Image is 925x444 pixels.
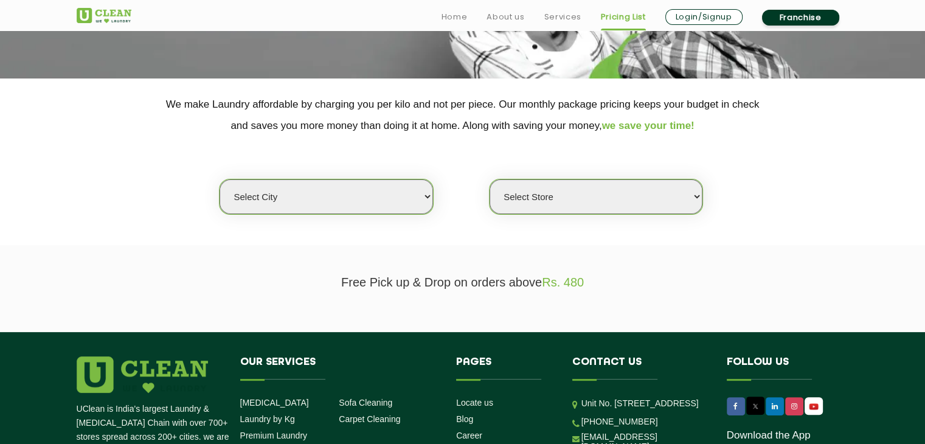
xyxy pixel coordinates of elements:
a: Career [456,431,482,440]
a: Locate us [456,398,493,408]
a: Services [544,10,581,24]
a: About us [487,10,524,24]
a: [MEDICAL_DATA] [240,398,309,408]
a: Franchise [762,10,839,26]
a: Blog [456,414,473,424]
a: Pricing List [601,10,646,24]
img: logo.png [77,356,208,393]
a: Home [442,10,468,24]
p: Free Pick up & Drop on orders above [77,276,849,290]
h4: Contact us [572,356,708,380]
a: Download the App [727,429,811,442]
img: UClean Laundry and Dry Cleaning [77,8,131,23]
a: Carpet Cleaning [339,414,400,424]
h4: Pages [456,356,554,380]
h4: Follow us [727,356,834,380]
p: We make Laundry affordable by charging you per kilo and not per piece. Our monthly package pricin... [77,94,849,136]
a: Laundry by Kg [240,414,295,424]
p: Unit No. [STREET_ADDRESS] [581,397,708,411]
a: Premium Laundry [240,431,308,440]
a: [PHONE_NUMBER] [581,417,658,426]
h4: Our Services [240,356,438,380]
a: Login/Signup [665,9,743,25]
img: UClean Laundry and Dry Cleaning [806,400,822,413]
a: Sofa Cleaning [339,398,392,408]
span: we save your time! [602,120,695,131]
span: Rs. 480 [542,276,584,289]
